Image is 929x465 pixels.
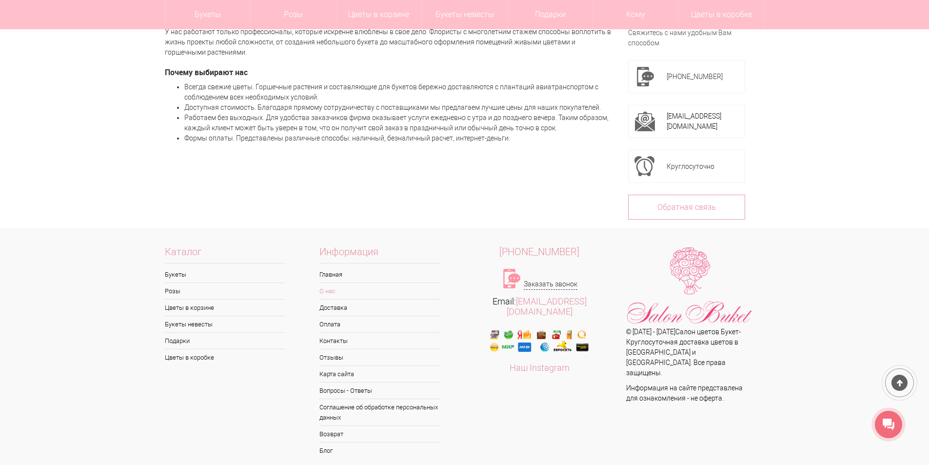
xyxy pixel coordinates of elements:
[319,316,440,332] a: Оплата
[165,349,286,365] a: Цветы в коробке
[319,383,440,399] a: Вопросы - Ответы
[319,366,440,382] a: Карта сайта
[319,443,440,459] a: Блог
[524,279,577,290] a: Заказать звонок
[626,247,753,327] img: Цветы Нижний Новгород
[465,296,615,317] div: Email:
[165,266,286,283] a: Букеты
[165,67,248,78] b: Почему выбирают нас
[165,247,286,263] span: Каталог
[667,112,721,130] a: [EMAIL_ADDRESS][DOMAIN_NAME]
[319,349,440,365] a: Отзывы
[319,426,440,442] a: Возврат
[667,73,723,81] span: [PHONE_NUMBER]
[319,300,440,316] a: Доставка
[675,328,739,336] a: Салон цветов Букет
[319,333,440,349] a: Контакты
[165,333,286,349] a: Подарки
[510,363,570,373] a: Наш Instagram
[499,246,579,258] span: [PHONE_NUMBER]
[165,27,616,58] p: У нас работают только профессионалы, которые искренне влюблены в свое дело. Флористы с многолетни...
[184,102,616,113] li: Доступная стоимость. Благодаря прямому сотрудничеству с поставщиками мы предлагаем лучшие цены дл...
[628,28,745,48] div: Свяжитесь с нами удобным Вам способом
[165,283,286,299] a: Розы
[319,283,440,299] a: О нас
[165,316,286,332] a: Букеты невесты
[184,82,616,102] li: Всегда свежие цветы. Горшечные растения и составляющие для букетов бережно доставляются с плантац...
[319,247,440,263] span: Информация
[507,296,587,317] a: [EMAIL_ADDRESS][DOMAIN_NAME]
[465,247,615,257] a: [PHONE_NUMBER]
[165,300,286,316] a: Цветы в корзине
[626,328,741,377] span: © [DATE] - [DATE] - Круглосуточная доставка цветов в [GEOGRAPHIC_DATA] и [GEOGRAPHIC_DATA]. Все п...
[319,399,440,425] a: Соглашение об обработке персональных данных
[184,133,616,143] li: Формы оплаты. Представлены различные способы: наличный, безналичный расчет, интернет-деньги.
[626,384,743,402] span: Информация на сайте представлена для ознакомления - не оферта.
[319,266,440,283] a: Главная
[628,195,745,220] a: Обратная связь
[184,113,616,133] li: Работаем без выходных. Для удобства заказчиков фирма оказывает услуги ежедневно с утра и до поздн...
[667,156,739,177] div: Круглосуточно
